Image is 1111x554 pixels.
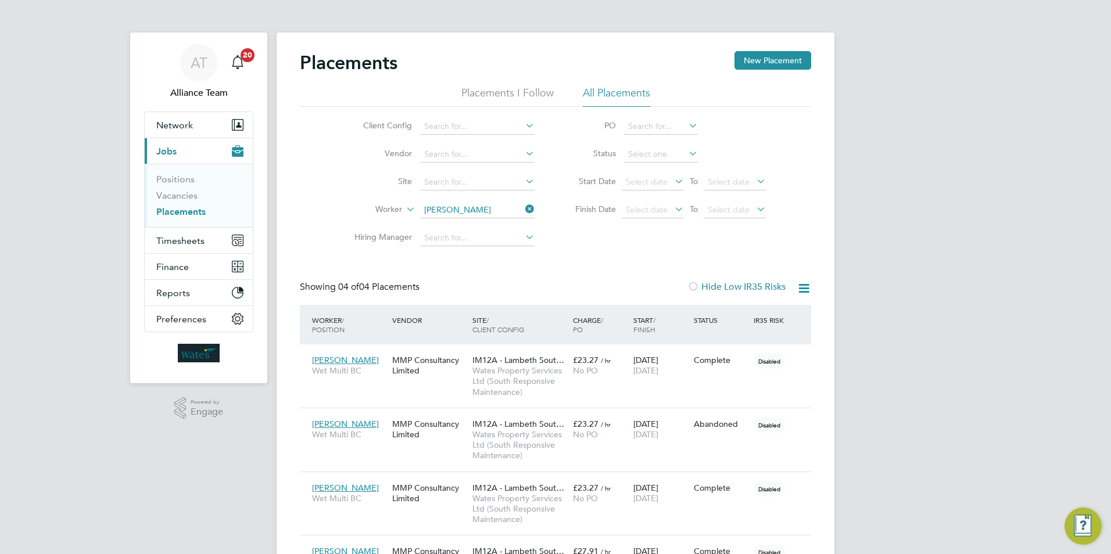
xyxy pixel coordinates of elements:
[573,365,598,376] span: No PO
[633,315,655,334] span: / Finish
[145,138,253,164] button: Jobs
[144,344,253,362] a: Go to home page
[694,419,748,429] div: Abandoned
[145,228,253,253] button: Timesheets
[472,429,567,461] span: Wates Property Services Ltd (South Responsive Maintenance)
[691,310,751,330] div: Status
[461,86,554,107] li: Placements I Follow
[144,86,253,100] span: Alliance Team
[708,177,750,187] span: Select date
[144,44,253,100] a: ATAlliance Team
[312,429,386,440] span: Wet Multi BC
[156,261,189,272] span: Finance
[338,281,359,293] span: 04 of
[300,281,422,293] div: Showing
[309,310,389,340] div: Worker
[226,44,249,81] a: 20
[694,483,748,493] div: Complete
[178,344,220,362] img: wates-logo-retina.png
[389,349,470,382] div: MMP Consultancy Limited
[472,483,564,493] span: IM12A - Lambeth Sout…
[1065,508,1102,545] button: Engage Resource Center
[564,148,616,159] label: Status
[345,176,412,186] label: Site
[312,419,379,429] span: [PERSON_NAME]
[754,354,785,369] span: Disabled
[472,355,564,365] span: IM12A - Lambeth Sout…
[564,204,616,214] label: Finish Date
[156,235,205,246] span: Timesheets
[345,120,412,131] label: Client Config
[389,310,470,330] div: Vendor
[145,164,253,227] div: Jobs
[601,356,611,365] span: / hr
[708,204,750,215] span: Select date
[191,55,207,70] span: AT
[630,413,691,445] div: [DATE]
[156,287,190,298] span: Reports
[420,202,535,218] input: Search for...
[156,314,206,325] span: Preferences
[309,476,811,486] a: [PERSON_NAME]Wet Multi BCMMP Consultancy LimitedIM12A - Lambeth Sout…Wates Property Services Ltd ...
[145,254,253,279] button: Finance
[420,146,535,163] input: Search for...
[633,493,658,503] span: [DATE]
[573,419,598,429] span: £23.27
[312,493,386,503] span: Wet Multi BC
[156,146,177,157] span: Jobs
[191,397,223,407] span: Powered by
[573,355,598,365] span: £23.27
[472,315,524,334] span: / Client Config
[389,477,470,509] div: MMP Consultancy Limited
[633,365,658,376] span: [DATE]
[345,148,412,159] label: Vendor
[601,420,611,429] span: / hr
[626,177,668,187] span: Select date
[174,397,224,419] a: Powered byEngage
[241,48,255,62] span: 20
[345,232,412,242] label: Hiring Manager
[156,174,195,185] a: Positions
[156,206,206,217] a: Placements
[309,412,811,422] a: [PERSON_NAME]Wet Multi BCMMP Consultancy LimitedIM12A - Lambeth Sout…Wates Property Services Ltd ...
[633,429,658,440] span: [DATE]
[573,483,598,493] span: £23.27
[573,429,598,440] span: No PO
[564,176,616,186] label: Start Date
[312,483,379,493] span: [PERSON_NAME]
[624,118,698,135] input: Search for...
[191,407,223,417] span: Engage
[470,310,570,340] div: Site
[420,230,535,246] input: Search for...
[145,112,253,138] button: Network
[145,280,253,305] button: Reports
[570,310,630,340] div: Charge
[734,51,811,70] button: New Placement
[312,365,386,376] span: Wet Multi BC
[564,120,616,131] label: PO
[312,315,345,334] span: / Position
[583,86,650,107] li: All Placements
[335,204,402,215] label: Worker
[630,477,691,509] div: [DATE]
[309,348,811,358] a: [PERSON_NAME]Wet Multi BCMMP Consultancy LimitedIM12A - Lambeth Sout…Wates Property Services Ltd ...
[309,539,811,549] a: [PERSON_NAME]Supervisor WCMMP Consultancy LimitedIM12A - Lambeth Sout…Wates Property Services Ltd...
[420,118,535,135] input: Search for...
[601,484,611,492] span: / hr
[687,281,786,293] label: Hide Low IR35 Risks
[630,310,691,340] div: Start
[145,306,253,332] button: Preferences
[694,355,748,365] div: Complete
[686,174,701,189] span: To
[472,419,564,429] span: IM12A - Lambeth Sout…
[754,418,785,433] span: Disabled
[130,33,267,383] nav: Main navigation
[573,493,598,503] span: No PO
[300,51,397,74] h2: Placements
[156,120,193,131] span: Network
[624,146,698,163] input: Select one
[754,481,785,497] span: Disabled
[751,310,791,330] div: IR35 Risk
[420,174,535,190] input: Search for...
[312,355,379,365] span: [PERSON_NAME]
